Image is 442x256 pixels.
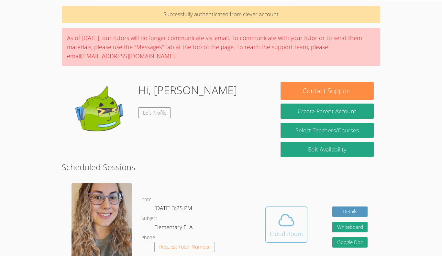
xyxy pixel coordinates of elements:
[281,142,374,157] a: Edit Availability
[138,82,237,98] h1: Hi, [PERSON_NAME]
[159,244,210,249] span: Request Tutor Number
[62,6,380,23] p: Successfully authenticated from clever account
[332,222,368,232] button: Whiteboard
[138,107,171,118] a: Edit Profile
[281,104,374,119] button: Create Parent Account
[141,215,157,223] dt: Subject
[154,204,192,212] span: [DATE] 3:25 PM
[265,206,307,243] button: Cloud Room
[62,161,380,173] h2: Scheduled Sessions
[154,242,215,252] button: Request Tutor Number
[154,223,194,234] dd: Elementary ELA
[332,206,368,217] a: Details
[62,28,380,66] div: As of [DATE], our tutors will no longer communicate via email. To communicate with your tutor or ...
[281,123,374,138] a: Select Teachers/Courses
[141,234,155,242] dt: Phone
[270,229,303,238] div: Cloud Room
[281,82,374,100] button: Contact Support
[332,237,368,248] a: Google Doc
[68,82,133,147] img: default.png
[141,196,151,204] dt: Date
